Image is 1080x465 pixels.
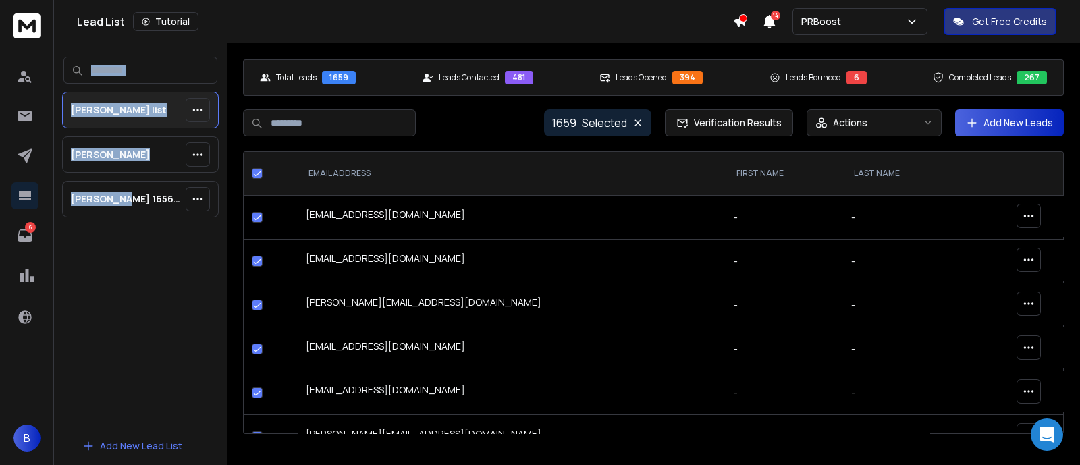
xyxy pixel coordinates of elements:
div: Lead List [77,12,733,31]
a: Add New Leads [966,116,1053,130]
button: Get Free Credits [944,8,1056,35]
button: B [13,425,40,452]
button: Verification Results [665,109,793,136]
div: 6 [846,71,867,84]
td: - [726,371,842,415]
td: - [726,196,842,240]
td: - [843,371,958,415]
td: - [843,327,958,371]
div: 1659 [322,71,356,84]
p: Total Leads [276,72,317,83]
p: Get Free Credits [972,15,1047,28]
td: - [843,415,958,459]
td: - [843,283,958,327]
p: PRBoost [801,15,846,28]
div: [EMAIL_ADDRESS][DOMAIN_NAME] [306,383,718,402]
span: 1659 [552,115,576,131]
div: [PERSON_NAME][EMAIL_ADDRESS][DOMAIN_NAME] [306,427,718,446]
div: 267 [1017,71,1047,84]
p: [PERSON_NAME] [71,148,150,161]
div: [PERSON_NAME][EMAIL_ADDRESS][DOMAIN_NAME] [306,296,718,314]
span: 14 [771,11,780,20]
td: - [726,283,842,327]
p: Leads Opened [616,72,667,83]
th: FIRST NAME [726,152,842,196]
th: LAST NAME [843,152,958,196]
p: 6 [25,222,36,233]
button: Add New Lead List [72,433,193,460]
div: 481 [505,71,533,84]
td: - [843,240,958,283]
td: - [726,327,842,371]
p: Completed Leads [949,72,1011,83]
p: [PERSON_NAME] list [71,103,167,117]
a: 6 [11,222,38,249]
p: [PERSON_NAME] 1656 cleaned [71,192,180,206]
p: Leads Contacted [439,72,500,83]
div: 394 [672,71,703,84]
div: [EMAIL_ADDRESS][DOMAIN_NAME] [306,208,718,227]
td: - [726,415,842,459]
span: Verification Results [688,116,782,130]
td: - [843,196,958,240]
td: - [726,240,842,283]
button: Tutorial [133,12,198,31]
button: Add New Leads [955,109,1064,136]
p: Actions [833,116,867,130]
div: Open Intercom Messenger [1031,418,1063,451]
th: EMAIL ADDRESS [298,152,726,196]
p: Leads Bounced [786,72,841,83]
p: Selected [582,115,627,131]
div: [EMAIL_ADDRESS][DOMAIN_NAME] [306,252,718,271]
div: [EMAIL_ADDRESS][DOMAIN_NAME] [306,339,718,358]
